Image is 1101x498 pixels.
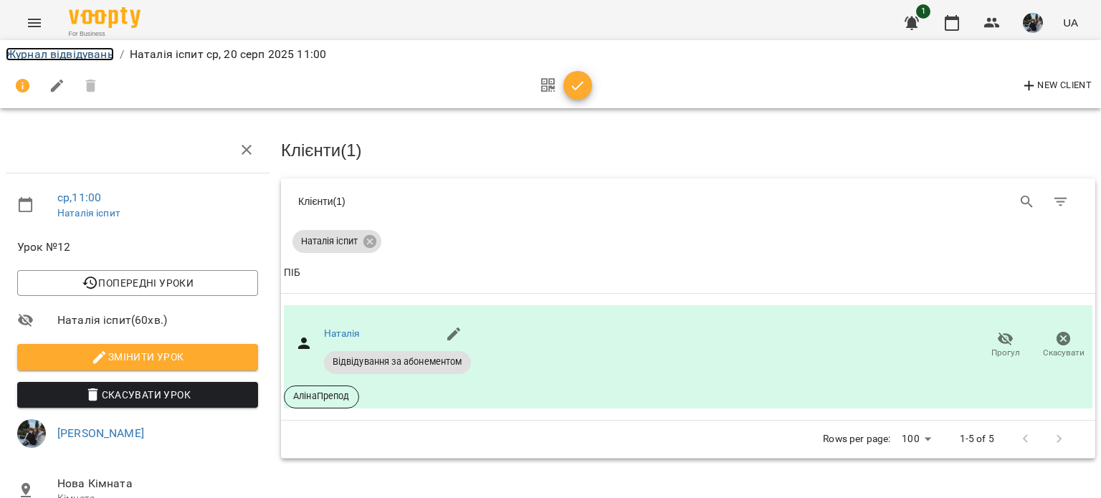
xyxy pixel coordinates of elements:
[292,235,366,248] span: Наталія іспит
[57,475,258,492] span: Нова Кімната
[823,432,890,446] p: Rows per page:
[281,141,1095,160] h3: Клієнти ( 1 )
[29,386,247,403] span: Скасувати Урок
[284,264,300,282] div: ПІБ
[960,432,994,446] p: 1-5 of 5
[298,194,677,209] div: Клієнти ( 1 )
[29,274,247,292] span: Попередні уроки
[281,178,1095,224] div: Table Toolbar
[57,207,120,219] a: Наталія іспит
[6,46,1095,63] nav: breadcrumb
[976,325,1034,365] button: Прогул
[69,29,140,39] span: For Business
[1023,13,1043,33] img: d1ca6e31f3b678dcc71b8e9e9a6b0324.jpeg
[284,264,300,282] div: Sort
[1044,185,1078,219] button: Фільтр
[1043,347,1085,359] span: Скасувати
[17,419,46,448] img: d1ca6e31f3b678dcc71b8e9e9a6b0324.jpeg
[17,239,258,256] span: Урок №12
[896,428,936,449] div: 100
[17,6,52,40] button: Menu
[324,327,361,339] a: Наталія
[69,7,140,28] img: Voopty Logo
[120,46,124,63] li: /
[17,344,258,370] button: Змінити урок
[1010,185,1044,219] button: Search
[292,230,381,253] div: Наталія іспит
[1057,9,1084,36] button: UA
[130,46,326,63] p: Наталія іспит ср, 20 серп 2025 11:00
[6,47,114,61] a: Журнал відвідувань
[1017,75,1095,97] button: New Client
[916,4,930,19] span: 1
[1034,325,1092,365] button: Скасувати
[17,382,258,408] button: Скасувати Урок
[324,355,471,368] span: Відвідування за абонементом
[17,270,258,296] button: Попередні уроки
[1063,15,1078,30] span: UA
[1021,77,1092,95] span: New Client
[57,191,101,204] a: ср , 11:00
[991,347,1020,359] span: Прогул
[57,426,144,440] a: [PERSON_NAME]
[29,348,247,365] span: Змінити урок
[285,390,358,403] span: АлінаПрепод
[284,264,1092,282] span: ПІБ
[57,312,258,329] span: Наталія іспит ( 60 хв. )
